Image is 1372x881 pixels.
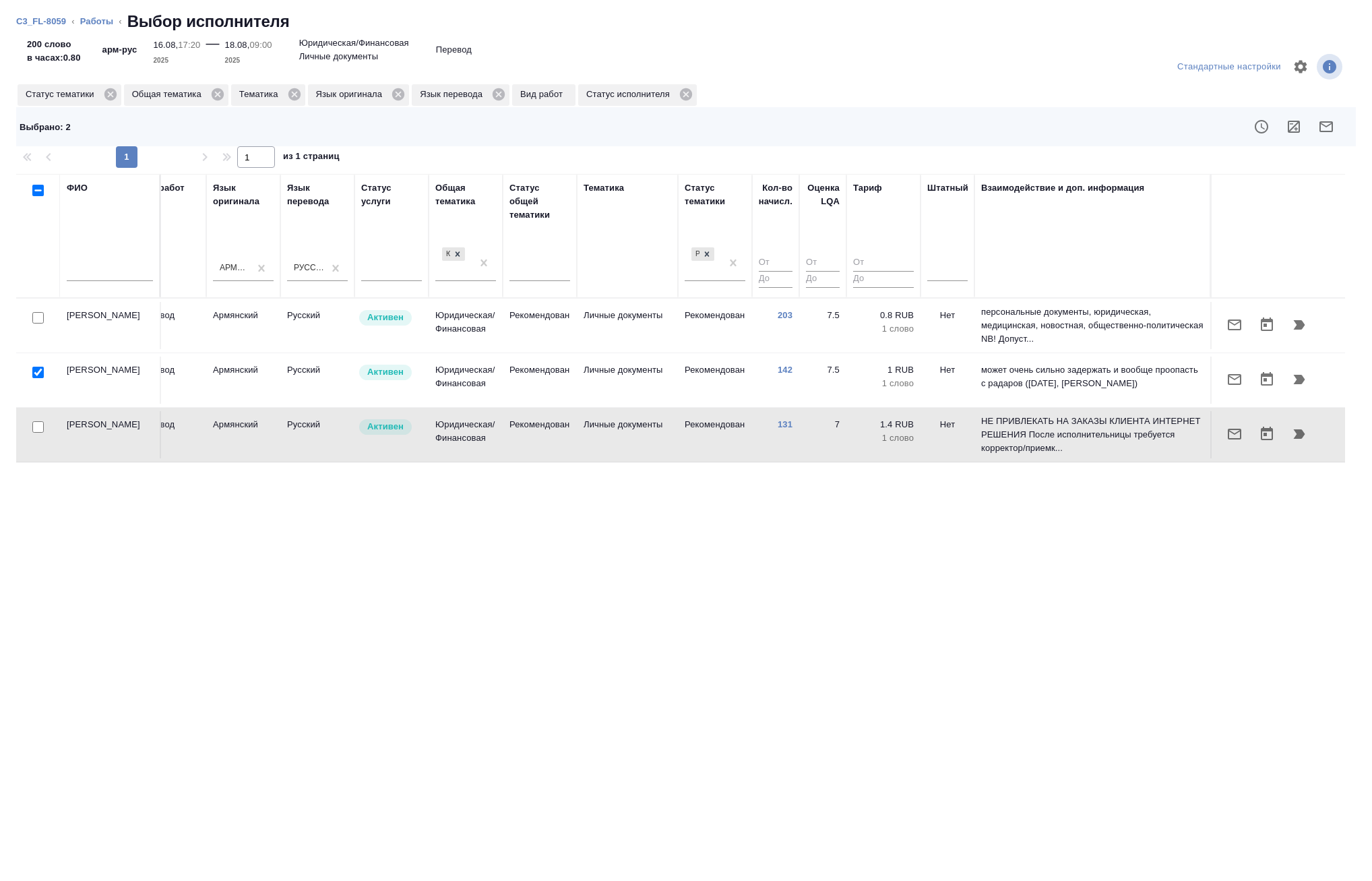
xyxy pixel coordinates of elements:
div: Статус общей тематики [509,181,570,222]
p: 1 RUB [853,363,914,377]
button: Отправить предложение о работе [1310,111,1342,143]
td: Юридическая/Финансовая [429,357,503,404]
p: Личные документы [584,363,671,377]
span: Настроить таблицу [1284,51,1317,83]
p: 1 слово [853,377,914,390]
td: Юридическая/Финансовая [429,411,503,458]
p: Статус тематики [26,88,99,101]
td: Нет [921,357,974,404]
div: Общая тематика [435,181,496,208]
p: Общая тематика [132,88,206,101]
div: Кол-во начисл. [759,181,792,208]
input: От [853,255,914,272]
td: Русский [280,302,354,349]
a: C3_FL-8059 [16,16,66,26]
h2: Выбор исполнителя [127,11,290,32]
span: Посмотреть информацию [1317,54,1345,80]
div: Вид работ [139,181,185,195]
td: [PERSON_NAME] [60,302,161,349]
nav: breadcrumb [16,11,1356,32]
div: Юридическая/Финансовая [442,247,450,262]
td: Нет [921,302,974,349]
p: персональные документы, юридическая, медицинская, новостная, общественно-политическая NB! Допуст... [981,305,1204,346]
div: split button [1174,57,1284,78]
p: Перевод [139,363,199,377]
div: Статус услуги [361,181,422,208]
div: Штатный [927,181,968,195]
p: 1.4 RUB [853,418,914,431]
span: из 1 страниц [283,148,340,168]
button: Продолжить [1283,309,1315,341]
td: Русский [280,357,354,404]
button: Рассчитать маржинальность заказа [1278,111,1310,143]
div: Язык оригинала [213,181,274,208]
div: ФИО [67,181,88,195]
p: 1 слово [853,431,914,445]
p: 09:00 [249,40,272,50]
p: Статус исполнителя [586,88,675,101]
span: Выбрано : 2 [20,122,71,132]
div: Рекомендован [691,247,699,262]
button: Показать доступность исполнителя [1245,111,1278,143]
button: Открыть календарь загрузки [1251,418,1283,450]
div: Армянский [220,262,251,274]
td: 7 [799,411,846,458]
p: 0.8 RUB [853,309,914,322]
button: Отправить предложение о работе [1218,418,1251,450]
button: Продолжить [1283,418,1315,450]
div: Язык оригинала [308,84,410,106]
td: Рекомендован [503,411,577,458]
div: Тематика [584,181,624,195]
td: Рекомендован [503,357,577,404]
div: Рекомендован [690,246,716,263]
button: Отправить предложение о работе [1218,363,1251,396]
td: Армянский [206,357,280,404]
input: До [806,271,840,288]
p: Активен [367,420,404,433]
td: Нет [921,411,974,458]
p: Язык оригинала [316,88,387,101]
p: Перевод [139,309,199,322]
input: От [759,255,792,272]
div: Русский [294,262,325,274]
p: 1 слово [853,322,914,336]
input: От [806,255,840,272]
input: До [853,271,914,288]
p: Язык перевода [420,88,487,101]
p: Активен [367,365,404,379]
p: Личные документы [584,309,671,322]
div: Оценка LQA [806,181,840,208]
div: — [206,32,219,67]
p: Перевод [436,43,472,57]
p: 200 слово [27,38,81,51]
p: Вид работ [520,88,567,101]
td: Русский [280,411,354,458]
td: Армянский [206,302,280,349]
li: ‹ [71,15,74,28]
div: Статус тематики [18,84,121,106]
p: Тематика [239,88,283,101]
p: может очень сильно задержать и вообще проопасть с радаров ([DATE], [PERSON_NAME]) [981,363,1204,390]
td: 7.5 [799,357,846,404]
div: Общая тематика [124,84,228,106]
td: Рекомендован [503,302,577,349]
p: 16.08, [153,40,178,50]
td: [PERSON_NAME] [60,411,161,458]
button: Открыть календарь загрузки [1251,309,1283,341]
p: 17:20 [178,40,200,50]
a: 131 [778,419,792,429]
p: Перевод [139,418,199,431]
td: 7.5 [799,302,846,349]
a: 142 [778,365,792,375]
input: Выбери исполнителей, чтобы отправить приглашение на работу [32,312,44,324]
div: Статус тематики [685,181,745,208]
p: Активен [367,311,404,324]
div: Взаимодействие и доп. информация [981,181,1144,195]
button: Открыть календарь загрузки [1251,363,1283,396]
td: Рекомендован [678,357,752,404]
td: [PERSON_NAME] [60,357,161,404]
button: Продолжить [1283,363,1315,396]
p: Юридическая/Финансовая [299,36,409,50]
td: Рекомендован [678,411,752,458]
div: Язык перевода [412,84,509,106]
